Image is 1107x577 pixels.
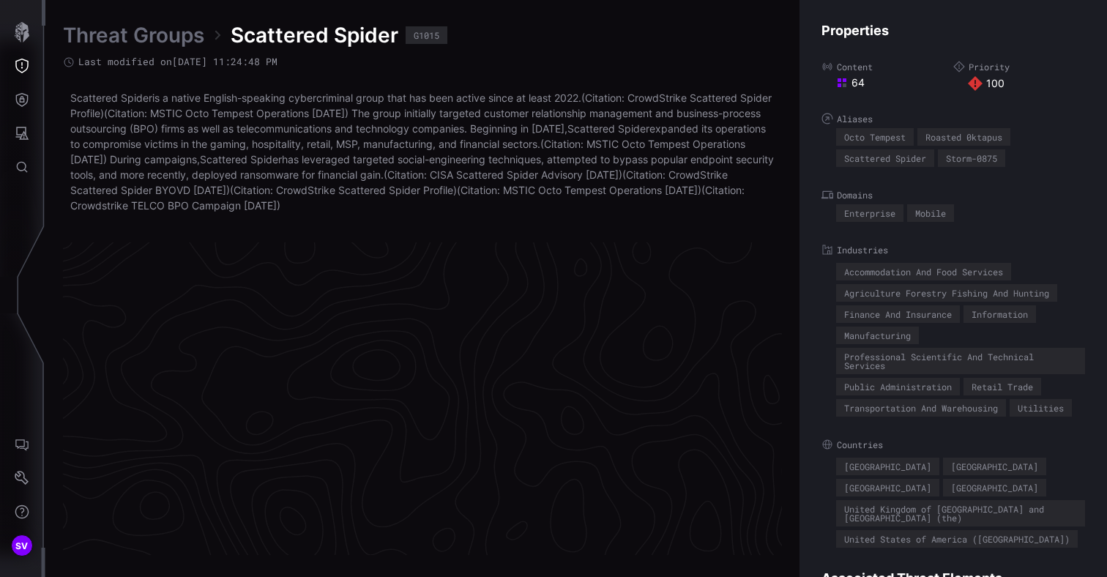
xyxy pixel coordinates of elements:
button: SV [1,529,43,562]
time: [DATE] 11:24:48 PM [172,55,277,68]
span: Scattered Spider [231,22,398,48]
p: is a native English-speaking cybercriminal group that has been active since at least 2022.(Citati... [70,90,775,213]
label: Industries [821,244,1085,256]
div: [GEOGRAPHIC_DATA] [844,483,931,492]
div: Retail Trade [972,382,1033,391]
a: Scattered Spider [70,92,152,104]
div: Storm-0875 [946,154,997,163]
label: Domains [821,189,1085,201]
div: Utilities [1018,403,1064,412]
div: Finance And Insurance [844,310,952,319]
label: Countries [821,439,1085,450]
span: Last modified on [78,56,277,68]
div: 100 [968,76,1085,91]
div: Manufacturing [844,331,911,340]
div: Roasted 0ktapus [925,133,1002,141]
div: G1015 [414,31,439,40]
div: Transportation And Warehousing [844,403,998,412]
label: Priority [953,61,1085,72]
div: [GEOGRAPHIC_DATA] [951,483,1038,492]
div: Agriculture Forestry Fishing And Hunting [844,288,1049,297]
label: Aliases [821,113,1085,124]
h4: Properties [821,22,1085,39]
label: Content [821,61,953,72]
div: Information [972,310,1028,319]
div: Professional Scientific And Technical Services [844,352,1077,370]
span: SV [15,538,29,554]
a: Threat Groups [63,22,204,48]
div: Octo Tempest [844,133,906,141]
div: Public Administration [844,382,952,391]
div: Mobile [915,209,946,217]
a: Scattered Spider [567,122,649,135]
div: United Kingdom of [GEOGRAPHIC_DATA] and [GEOGRAPHIC_DATA] (the) [844,505,1077,522]
div: United States of America ([GEOGRAPHIC_DATA]) [844,535,1070,543]
div: Accommodation And Food Services [844,267,1003,276]
div: Enterprise [844,209,895,217]
div: 64 [836,76,953,89]
a: Scattered Spider [200,153,282,165]
div: [GEOGRAPHIC_DATA] [951,462,1038,471]
div: [GEOGRAPHIC_DATA] [844,462,931,471]
div: Scattered Spider [844,154,926,163]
